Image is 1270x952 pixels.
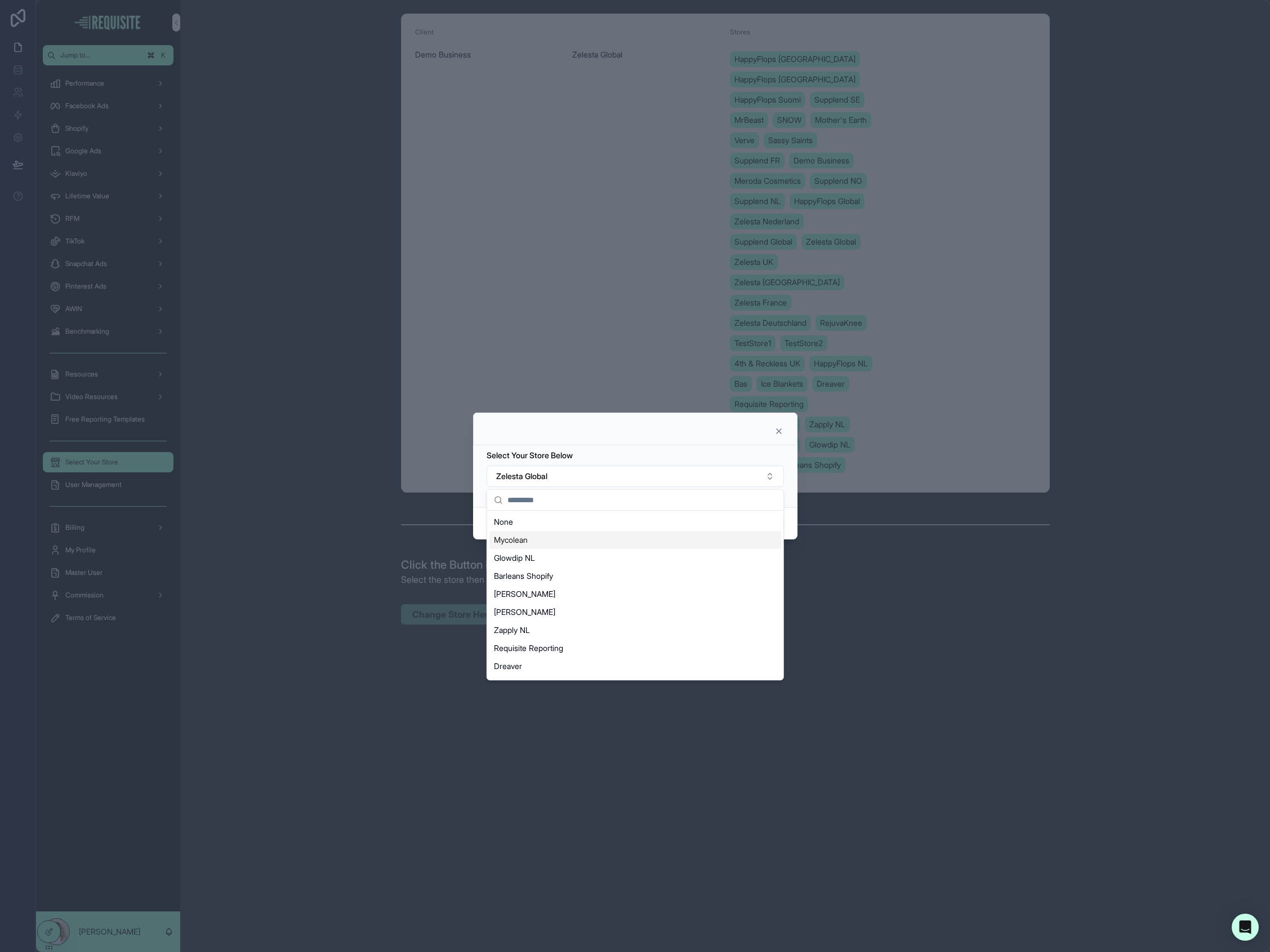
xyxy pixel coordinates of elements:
div: None [489,513,781,531]
span: 4th & Reckless UK [494,679,560,690]
div: Suggestions [487,511,783,680]
span: Zelesta Global [496,471,547,482]
span: [PERSON_NAME] [494,588,555,600]
button: Select Button [487,466,784,487]
span: Barleans Shopify [494,570,553,582]
span: [PERSON_NAME] [494,606,555,618]
span: Select Your Store Below [487,450,573,460]
span: Zapply NL [494,625,530,636]
span: Glowdip NL [494,552,535,564]
span: Mycolean [494,534,528,546]
span: Dreaver [494,661,522,672]
div: Open Intercom Messenger [1232,914,1259,941]
span: Requisite Reporting [494,643,563,654]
